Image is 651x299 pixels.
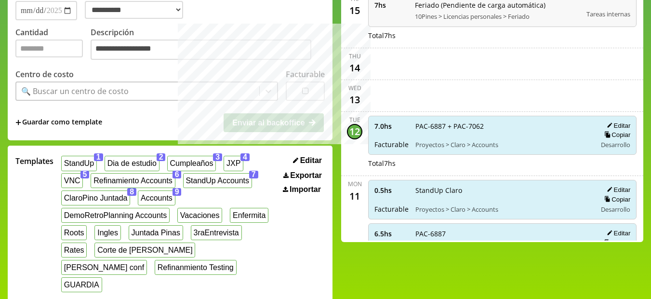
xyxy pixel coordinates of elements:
[15,117,102,128] span: +Guardar como template
[15,156,53,166] span: Templates
[290,171,322,180] span: Exportar
[348,84,361,92] div: Wed
[15,40,83,57] input: Cantidad
[61,190,130,205] button: ClaroPino Juntada8
[604,186,630,194] button: Editar
[280,171,325,180] button: Exportar
[601,239,630,247] button: Copiar
[173,171,182,178] span: 6
[61,260,147,275] button: [PERSON_NAME] conf
[85,1,183,19] select: Tipo de hora
[601,131,630,139] button: Copiar
[91,173,175,188] button: Refinamiento Accounts6
[94,243,195,258] button: Corte de [PERSON_NAME]
[604,229,630,237] button: Editar
[604,122,630,130] button: Editar
[601,140,630,149] span: Desarrollo
[61,208,170,223] button: DemoRetroPlanning Accounts
[415,122,590,131] span: PAC-6887 + PAC-7062
[127,188,136,196] span: 8
[415,12,580,21] span: 10Pines > Licencias personales > Feriado
[21,86,129,96] div: 🔍 Buscar un centro de costo
[300,156,322,165] span: Editar
[586,10,630,18] span: Tareas internas
[415,186,590,195] span: StandUp Claro
[286,69,325,80] label: Facturable
[374,0,408,10] span: 7 hs
[80,171,90,178] span: 5
[213,153,222,161] span: 3
[105,156,159,171] button: Dia de estudio2
[61,156,97,171] button: StandUp1
[290,185,321,194] span: Importar
[349,116,360,124] div: Tue
[15,69,74,80] label: Centro de costo
[61,173,83,188] button: VNC5
[61,225,87,240] button: Roots
[368,159,637,168] div: Total 7 hs
[167,156,216,171] button: Cumpleaños3
[374,186,409,195] span: 0.5 hs
[415,229,590,238] span: PAC-6887
[191,225,242,240] button: 3raEntrevista
[374,140,409,149] span: Facturable
[224,156,243,171] button: JXP4
[347,92,362,108] div: 13
[374,229,409,238] span: 6.5 hs
[91,27,325,62] label: Descripción
[91,40,311,60] textarea: Descripción
[347,60,362,76] div: 14
[347,3,362,18] div: 15
[157,153,166,161] span: 2
[415,140,590,149] span: Proyectos > Claro > Accounts
[415,205,590,214] span: Proyectos > Claro > Accounts
[601,195,630,204] button: Copiar
[601,205,630,214] span: Desarrollo
[415,0,580,10] span: Feriado (Pendiente de carga automática)
[374,204,409,214] span: Facturable
[61,243,87,258] button: Rates
[94,153,103,161] span: 1
[290,156,325,165] button: Editar
[155,260,237,275] button: Refinanmiento Testing
[240,153,250,161] span: 4
[347,124,362,139] div: 12
[15,27,91,62] label: Cantidad
[347,188,362,204] div: 11
[138,190,175,205] button: Accounts9
[374,122,409,131] span: 7.0 hs
[230,208,268,223] button: Enfermita
[183,173,252,188] button: StandUp Accounts7
[15,117,21,128] span: +
[177,208,222,223] button: Vacaciones
[94,225,120,240] button: Ingles
[61,277,102,292] button: GUARDIA
[249,171,258,178] span: 7
[173,188,182,196] span: 9
[348,180,362,188] div: Mon
[368,31,637,40] div: Total 7 hs
[349,52,361,60] div: Thu
[129,225,183,240] button: Juntada Pinas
